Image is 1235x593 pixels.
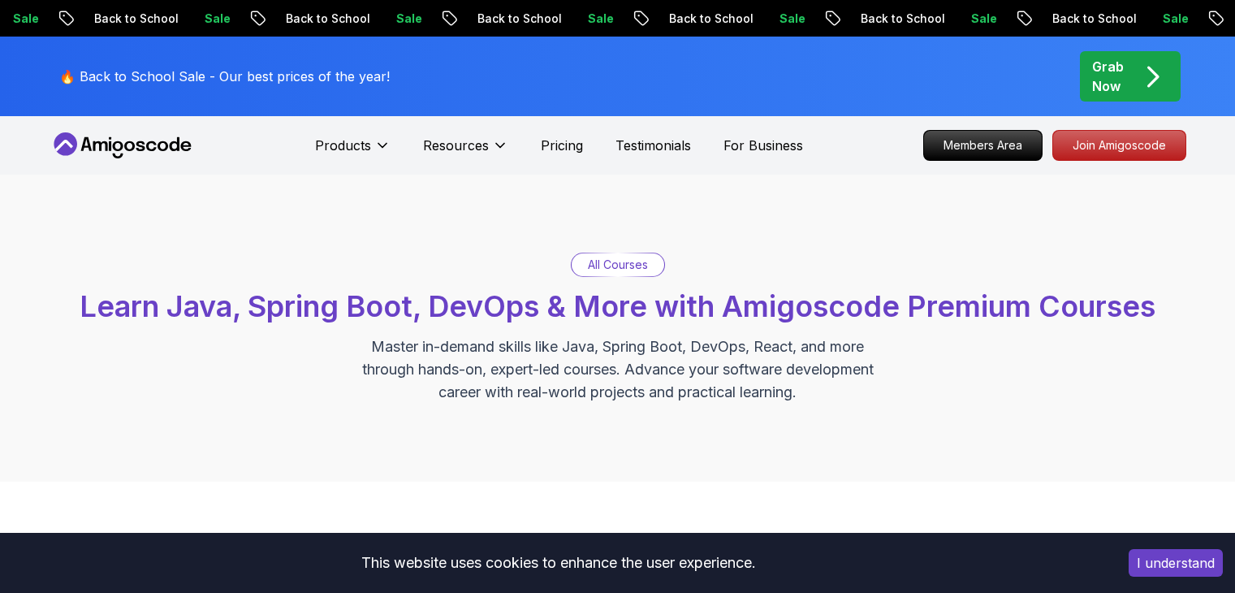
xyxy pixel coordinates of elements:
[923,130,1043,161] a: Members Area
[59,67,390,86] p: 🔥 Back to School Sale - Our best prices of the year!
[1129,549,1223,577] button: Accept cookies
[568,11,620,27] p: Sale
[376,11,428,27] p: Sale
[723,136,803,155] a: For Business
[615,136,691,155] a: Testimonials
[1032,11,1142,27] p: Back to School
[315,136,391,168] button: Products
[1142,11,1194,27] p: Sale
[588,257,648,273] p: All Courses
[184,11,236,27] p: Sale
[759,11,811,27] p: Sale
[1092,57,1124,96] p: Grab Now
[12,545,1104,581] div: This website uses cookies to enhance the user experience.
[315,136,371,155] p: Products
[74,11,184,27] p: Back to School
[80,288,1155,324] span: Learn Java, Spring Boot, DevOps & More with Amigoscode Premium Courses
[423,136,508,168] button: Resources
[1052,130,1186,161] a: Join Amigoscode
[1053,131,1185,160] p: Join Amigoscode
[423,136,489,155] p: Resources
[457,11,568,27] p: Back to School
[649,11,759,27] p: Back to School
[345,335,891,404] p: Master in-demand skills like Java, Spring Boot, DevOps, React, and more through hands-on, expert-...
[266,11,376,27] p: Back to School
[924,131,1042,160] p: Members Area
[541,136,583,155] a: Pricing
[840,11,951,27] p: Back to School
[951,11,1003,27] p: Sale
